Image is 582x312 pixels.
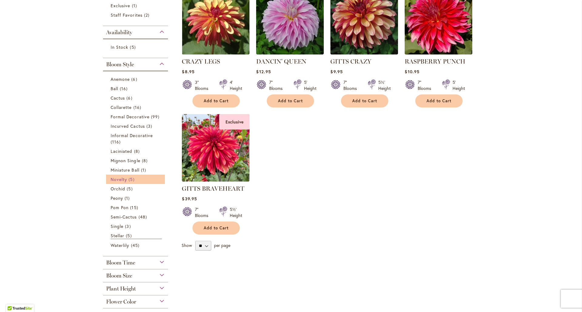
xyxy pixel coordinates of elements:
[230,206,242,218] div: 5½' Height
[106,285,136,292] span: Plant Height
[204,98,229,103] span: Add to Cart
[131,76,139,82] span: 6
[111,242,129,248] span: Waterlily
[182,196,197,202] span: $39.95
[111,157,162,164] a: Mignon Single 8
[142,157,149,164] span: 8
[106,29,132,36] span: Availability
[267,94,314,107] button: Add to Cart
[111,86,118,91] span: Ball
[111,167,139,173] span: Miniature Ball
[111,76,162,82] a: Anemone 6
[111,2,162,9] a: Exclusive
[111,223,162,229] a: Single 3
[330,58,371,65] a: GITTS CRAZY
[405,58,465,65] a: RASPBERRY PUNCH
[182,50,249,56] a: CRAZY LEGS
[111,232,162,239] a: Stellar 5
[111,205,129,210] span: Pom Pon
[134,148,141,154] span: 8
[426,98,451,103] span: Add to Cart
[269,79,286,91] div: 7" Blooms
[131,242,141,248] span: 45
[111,85,162,92] a: Ball 16
[182,58,220,65] a: CRAZY LEGS
[141,167,148,173] span: 1
[146,123,154,129] span: 3
[195,206,212,218] div: 7" Blooms
[111,223,123,229] span: Single
[111,95,125,101] span: Cactus
[111,123,162,129] a: Incurved Cactus 3
[219,114,249,130] div: Exclusive
[130,44,137,50] span: 5
[405,69,419,74] span: $10.95
[352,98,377,103] span: Add to Cart
[405,50,472,56] a: RASPBERRY PUNCH
[111,95,162,101] a: Cactus 6
[111,44,162,50] a: In Stock 5
[130,204,139,211] span: 15
[343,79,360,91] div: 7" Blooms
[126,232,133,239] span: 5
[111,104,162,110] a: Collarette 16
[111,158,140,163] span: Mignon Single
[144,12,151,18] span: 2
[182,242,192,248] span: Show
[111,132,162,145] a: Informal Decorative 116
[111,104,132,110] span: Collarette
[111,114,149,120] span: Formal Decorative
[111,242,162,248] a: Waterlily 45
[111,76,130,82] span: Anemone
[111,195,162,201] a: Peony 1
[182,69,194,74] span: $8.95
[195,79,212,91] div: 3" Blooms
[111,123,145,129] span: Incurved Cactus
[111,3,130,8] span: Exclusive
[151,113,161,120] span: 99
[111,139,122,145] span: 116
[126,95,134,101] span: 6
[111,12,162,18] a: Staff Favorites
[106,272,132,279] span: Bloom Size
[111,233,124,238] span: Stellar
[129,176,136,182] span: 5
[256,58,306,65] a: DANCIN' QUEEN
[111,176,127,182] span: Novelty
[256,50,324,56] a: Dancin' Queen
[111,195,123,201] span: Peony
[111,214,137,220] span: Semi-Cactus
[214,242,230,248] span: per page
[125,195,131,201] span: 1
[330,50,398,56] a: Gitts Crazy
[415,94,463,107] button: Add to Cart
[111,148,162,154] a: Laciniated 8
[230,79,242,91] div: 4' Height
[111,133,153,138] span: Informal Decorative
[182,114,249,182] img: GITTS BRAVEHEART
[304,79,316,91] div: 5' Height
[111,186,125,192] span: Orchid
[133,104,143,110] span: 16
[106,61,134,68] span: Bloom Style
[106,298,136,305] span: Flower Color
[111,186,162,192] a: Orchid 5
[106,259,135,266] span: Bloom Time
[278,98,303,103] span: Add to Cart
[182,185,244,192] a: GITTS BRAVEHEART
[111,176,162,182] a: Novelty 5
[111,167,162,173] a: Miniature Ball 1
[111,12,142,18] span: Staff Favorites
[120,85,129,92] span: 16
[330,69,343,74] span: $9.95
[127,186,134,192] span: 5
[418,79,435,91] div: 7" Blooms
[182,177,249,183] a: GITTS BRAVEHEART Exclusive
[256,69,271,74] span: $12.95
[378,79,391,91] div: 5½' Height
[5,291,22,307] iframe: Launch Accessibility Center
[341,94,388,107] button: Add to Cart
[111,214,162,220] a: Semi-Cactus 48
[111,113,162,120] a: Formal Decorative 99
[132,2,139,9] span: 1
